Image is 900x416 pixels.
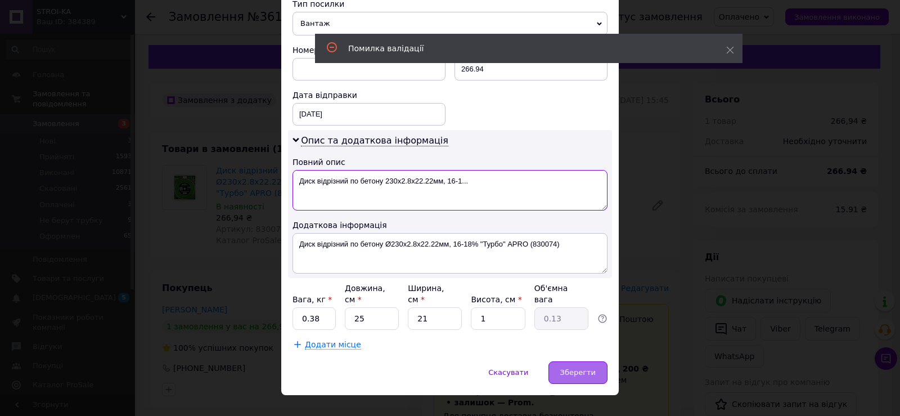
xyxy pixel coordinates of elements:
[292,12,607,35] span: Вантаж
[292,220,607,231] div: Додаткова інформація
[345,284,385,304] label: Довжина, см
[292,156,607,168] div: Повний опис
[292,170,607,211] textarea: Диск відрізний по бетону 230х2.8х22.22мм, 16-1...
[560,368,596,377] span: Зберегти
[292,44,445,56] div: Номер упаковки (не обов'язково)
[292,295,332,304] label: Вага, кг
[534,283,588,305] div: Об'ємна вага
[471,295,521,304] label: Висота, см
[488,368,528,377] span: Скасувати
[292,90,445,101] div: Дата відправки
[301,135,448,146] span: Опис та додаткова інформація
[408,284,444,304] label: Ширина, см
[305,340,361,350] span: Додати місце
[348,43,698,54] div: Помилка валідації
[292,233,607,274] textarea: Диск відрізний по бетону Ø230х2.8х22.22мм, 16-18% "Турбо" APRO (830074)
